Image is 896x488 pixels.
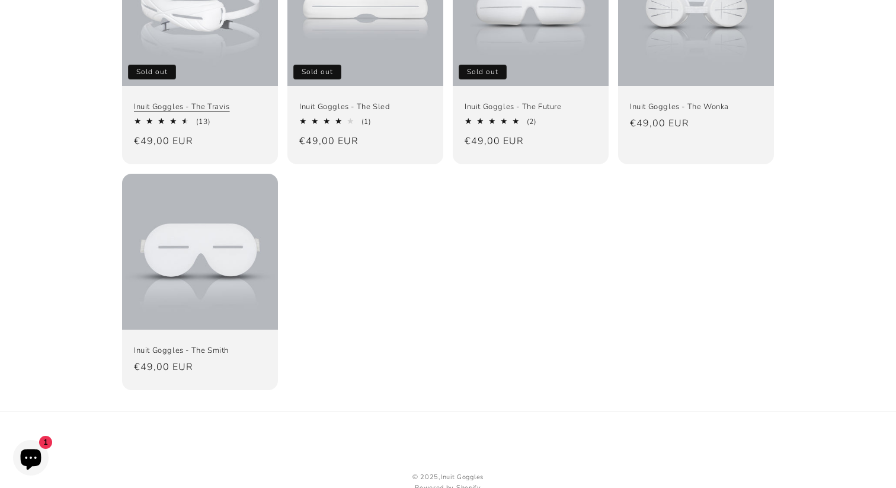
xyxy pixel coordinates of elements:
[264,472,632,483] small: © 2025,
[9,440,52,479] inbox-online-store-chat: Shopify online store chat
[134,102,266,112] a: Inuit Goggles - The Travis
[299,102,431,112] a: Inuit Goggles - The Sled
[630,102,762,112] a: Inuit Goggles - The Wonka
[440,473,484,481] a: Inuit Goggles
[134,346,266,356] a: Inuit Goggles - The Smith
[465,102,597,112] a: Inuit Goggles - The Future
